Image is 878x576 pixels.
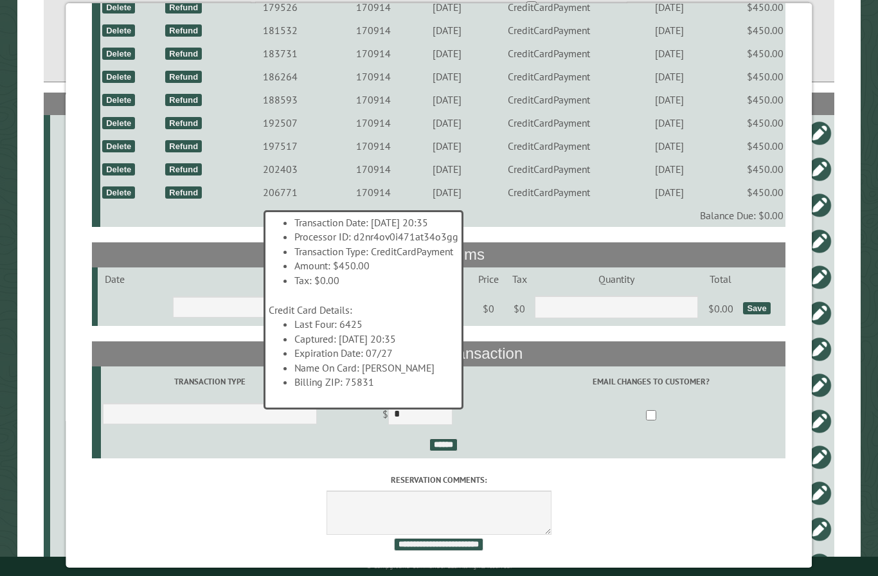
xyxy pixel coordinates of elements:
[166,24,202,37] div: Refund
[328,157,419,181] td: 170914
[716,65,785,88] td: $450.00
[55,451,94,464] div: 18
[233,42,328,65] td: 183731
[294,273,458,287] li: Tax: $0.00
[166,1,202,14] div: Refund
[55,199,94,212] div: 24
[103,24,136,37] div: Delete
[419,181,476,204] td: [DATE]
[476,181,623,204] td: CreditCardPayment
[166,163,202,175] div: Refund
[103,71,136,83] div: Delete
[103,375,317,388] label: Transaction Type
[476,157,623,181] td: CreditCardPayment
[419,157,476,181] td: [DATE]
[55,271,94,283] div: 30
[419,88,476,111] td: [DATE]
[166,94,202,106] div: Refund
[328,19,419,42] td: 170914
[328,181,419,204] td: 170914
[294,375,458,389] li: Billing ZIP: 75831
[92,474,785,486] label: Reservation comments:
[233,181,328,204] td: 206771
[233,134,328,157] td: 197517
[294,332,458,346] li: Captured: [DATE] 20:35
[419,19,476,42] td: [DATE]
[623,111,716,134] td: [DATE]
[166,140,202,152] div: Refund
[623,42,716,65] td: [DATE]
[472,291,506,327] td: $0
[132,267,472,291] td: Item
[103,48,136,60] div: Delete
[103,163,136,175] div: Delete
[55,163,94,175] div: 1
[328,65,419,88] td: 170914
[294,230,458,244] li: Processor ID: d2nr4ov0i471at34o3gg
[92,341,785,366] th: Process new transaction
[328,111,419,134] td: 170914
[623,181,716,204] td: [DATE]
[476,19,623,42] td: CreditCardPayment
[55,523,94,535] div: 16
[55,343,94,355] div: 2
[294,346,458,360] li: Expiration Date: 07/27
[294,317,458,331] li: Last Four: 6425
[519,375,784,388] label: Email changes to customer?
[294,244,458,258] li: Transaction Type: CreditCardPayment
[98,267,132,291] td: Date
[319,397,517,433] td: $
[472,267,506,291] td: Price
[328,134,419,157] td: 170914
[506,291,533,327] td: $0
[716,19,785,42] td: $450.00
[55,487,94,500] div: 15
[55,415,94,428] div: 12
[50,93,96,115] th: Site
[103,186,136,199] div: Delete
[701,267,742,291] td: Total
[55,235,94,248] div: 22
[103,1,136,14] div: Delete
[419,65,476,88] td: [DATE]
[419,111,476,134] td: [DATE]
[366,562,512,570] small: © Campground Commander LLC. All rights reserved.
[419,134,476,157] td: [DATE]
[55,307,94,319] div: 10
[533,267,700,291] td: Quantity
[55,127,94,139] div: 8
[716,42,785,65] td: $450.00
[294,215,458,230] li: Transaction Date: [DATE] 20:35
[233,157,328,181] td: 202403
[294,361,458,375] li: Name On Card: [PERSON_NAME]
[166,48,202,60] div: Refund
[476,111,623,134] td: CreditCardPayment
[101,204,786,227] td: Balance Due: $0.00
[233,65,328,88] td: 186264
[716,111,785,134] td: $450.00
[103,94,136,106] div: Delete
[233,111,328,134] td: 192507
[476,88,623,111] td: CreditCardPayment
[716,157,785,181] td: $450.00
[103,140,136,152] div: Delete
[476,134,623,157] td: CreditCardPayment
[166,71,202,83] div: Refund
[744,302,771,314] div: Save
[701,291,742,327] td: $0.00
[233,88,328,111] td: 188593
[716,88,785,111] td: $450.00
[419,42,476,65] td: [DATE]
[103,117,136,129] div: Delete
[55,379,94,392] div: 4
[716,181,785,204] td: $450.00
[623,19,716,42] td: [DATE]
[716,134,785,157] td: $450.00
[476,42,623,65] td: CreditCardPayment
[166,117,202,129] div: Refund
[328,42,419,65] td: 170914
[328,88,419,111] td: 170914
[623,134,716,157] td: [DATE]
[623,65,716,88] td: [DATE]
[623,157,716,181] td: [DATE]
